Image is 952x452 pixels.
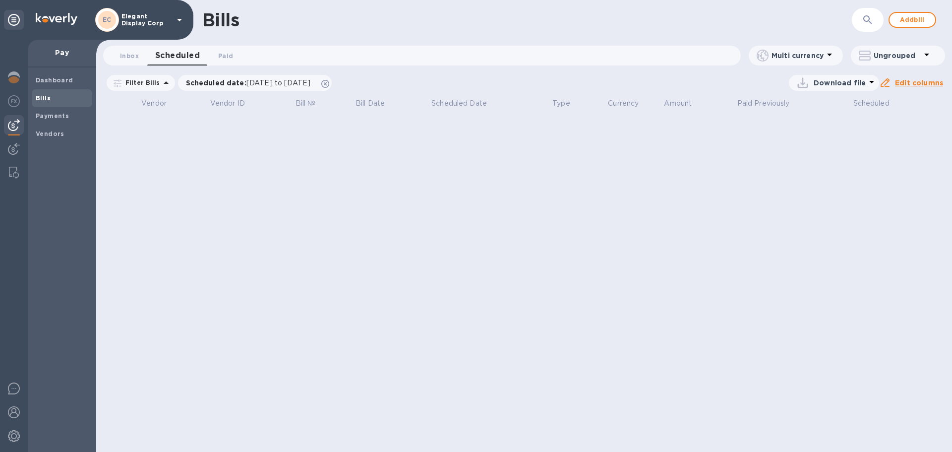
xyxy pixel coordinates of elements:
p: Bill Date [356,98,385,109]
u: Edit columns [895,79,943,87]
p: Elegant Display Corp [121,13,171,27]
p: Scheduled Date [431,98,487,109]
span: Inbox [120,51,139,61]
div: Scheduled date:[DATE] to [DATE] [178,75,332,91]
span: Add bill [897,14,927,26]
span: [DATE] to [DATE] [246,79,310,87]
span: Bill № [296,98,329,109]
div: Unpin categories [4,10,24,30]
b: EC [103,16,112,23]
b: Bills [36,94,51,102]
p: Ungrouped [874,51,921,61]
span: Type [552,98,583,109]
b: Payments [36,112,69,120]
p: Amount [664,98,692,109]
span: Scheduled [155,49,200,63]
span: Paid Previously [737,98,803,109]
p: Paid Previously [737,98,790,109]
img: Logo [36,13,77,25]
p: Download file [814,78,866,88]
b: Dashboard [36,76,73,84]
b: Vendors [36,130,64,137]
p: Filter Bills [121,78,160,87]
p: Multi currency [772,51,824,61]
span: Vendor [141,98,179,109]
span: Scheduled [853,98,902,109]
span: Bill Date [356,98,398,109]
span: Amount [664,98,705,109]
p: Scheduled [853,98,890,109]
p: Bill № [296,98,316,109]
span: Paid [218,51,233,61]
p: Type [552,98,570,109]
p: Vendor [141,98,167,109]
p: Pay [36,48,88,58]
h1: Bills [202,9,239,30]
img: Foreign exchange [8,95,20,107]
p: Scheduled date : [186,78,316,88]
span: Scheduled Date [431,98,500,109]
button: Addbill [889,12,936,28]
span: Vendor ID [210,98,258,109]
p: Vendor ID [210,98,245,109]
p: Currency [608,98,639,109]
